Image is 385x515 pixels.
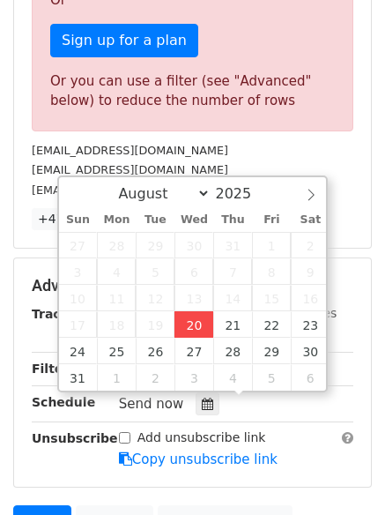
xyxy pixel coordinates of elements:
[252,285,291,311] span: August 15, 2025
[252,338,291,364] span: August 29, 2025
[32,362,77,376] strong: Filters
[119,396,184,412] span: Send now
[136,364,174,391] span: September 2, 2025
[136,258,174,285] span: August 5, 2025
[291,285,329,311] span: August 16, 2025
[50,71,335,111] div: Or you can use a filter (see "Advanced" below) to reduce the number of rows
[32,144,228,157] small: [EMAIL_ADDRESS][DOMAIN_NAME]
[174,214,213,226] span: Wed
[213,214,252,226] span: Thu
[213,311,252,338] span: August 21, 2025
[213,232,252,258] span: July 31, 2025
[174,232,213,258] span: July 30, 2025
[59,338,98,364] span: August 24, 2025
[136,285,174,311] span: August 12, 2025
[32,276,353,295] h5: Advanced
[59,364,98,391] span: August 31, 2025
[136,232,174,258] span: July 29, 2025
[252,364,291,391] span: September 5, 2025
[291,364,329,391] span: September 6, 2025
[174,311,213,338] span: August 20, 2025
[32,208,106,230] a: +47 more
[32,395,95,409] strong: Schedule
[252,258,291,285] span: August 8, 2025
[32,163,228,176] small: [EMAIL_ADDRESS][DOMAIN_NAME]
[97,232,136,258] span: July 28, 2025
[297,430,385,515] iframe: Chat Widget
[97,364,136,391] span: September 1, 2025
[59,285,98,311] span: August 10, 2025
[213,258,252,285] span: August 7, 2025
[32,183,228,197] small: [EMAIL_ADDRESS][DOMAIN_NAME]
[213,338,252,364] span: August 28, 2025
[59,214,98,226] span: Sun
[97,285,136,311] span: August 11, 2025
[291,311,329,338] span: August 23, 2025
[136,311,174,338] span: August 19, 2025
[252,214,291,226] span: Fri
[291,338,329,364] span: August 30, 2025
[213,364,252,391] span: September 4, 2025
[252,311,291,338] span: August 22, 2025
[97,338,136,364] span: August 25, 2025
[136,214,174,226] span: Tue
[97,258,136,285] span: August 4, 2025
[174,258,213,285] span: August 6, 2025
[137,429,266,447] label: Add unsubscribe link
[59,232,98,258] span: July 27, 2025
[97,214,136,226] span: Mon
[291,214,329,226] span: Sat
[136,338,174,364] span: August 26, 2025
[291,258,329,285] span: August 9, 2025
[119,452,278,467] a: Copy unsubscribe link
[50,24,198,57] a: Sign up for a plan
[252,232,291,258] span: August 1, 2025
[32,431,118,445] strong: Unsubscribe
[213,285,252,311] span: August 14, 2025
[291,232,329,258] span: August 2, 2025
[211,185,274,202] input: Year
[59,258,98,285] span: August 3, 2025
[174,285,213,311] span: August 13, 2025
[174,338,213,364] span: August 27, 2025
[174,364,213,391] span: September 3, 2025
[59,311,98,338] span: August 17, 2025
[97,311,136,338] span: August 18, 2025
[32,307,91,321] strong: Tracking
